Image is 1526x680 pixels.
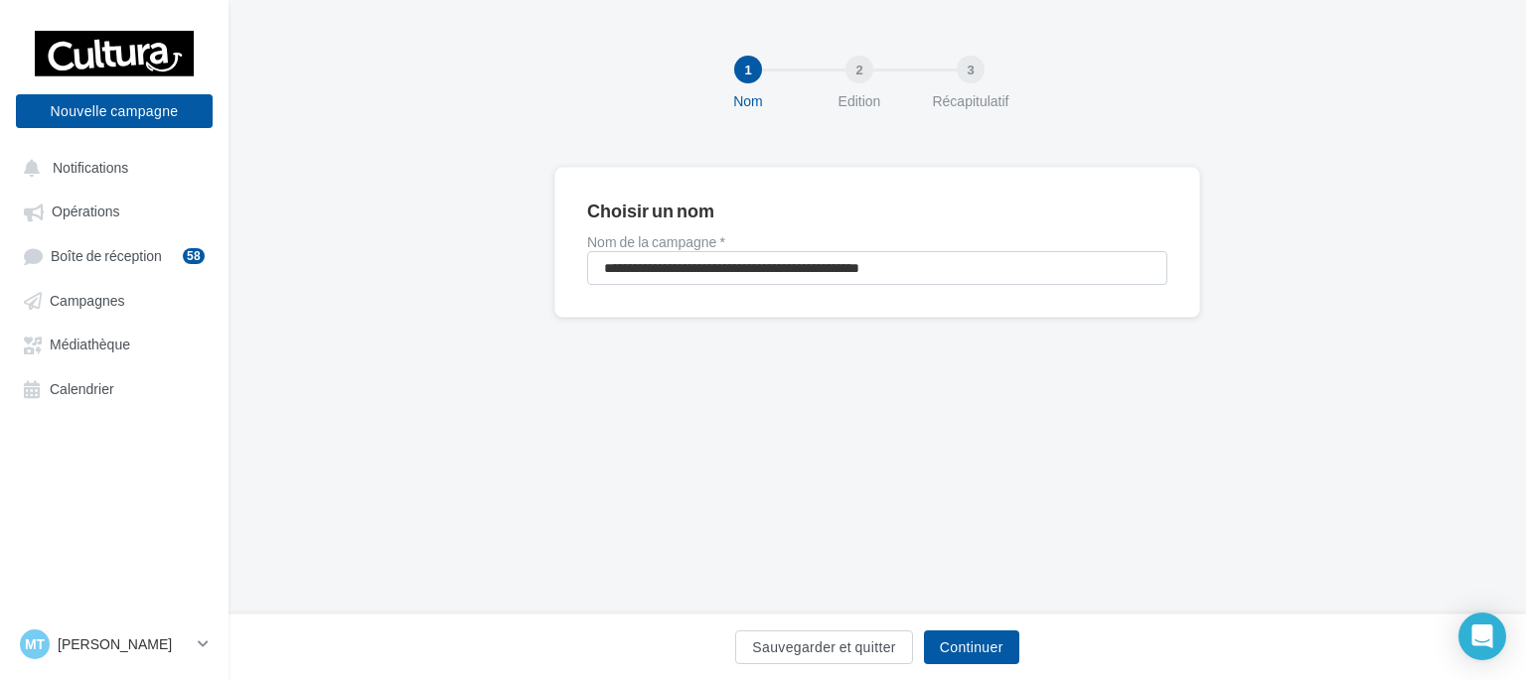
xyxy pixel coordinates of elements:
[796,91,923,111] div: Edition
[12,282,217,318] a: Campagnes
[25,634,45,654] span: MT
[734,56,762,83] div: 1
[12,370,217,406] a: Calendrier
[50,292,125,309] span: Campagnes
[12,193,217,228] a: Opérations
[53,159,128,176] span: Notifications
[587,202,714,219] div: Choisir un nom
[51,247,162,264] span: Boîte de réception
[52,204,119,220] span: Opérations
[50,337,130,353] span: Médiathèque
[957,56,985,83] div: 3
[735,630,912,664] button: Sauvegarder et quitter
[12,326,217,361] a: Médiathèque
[16,625,213,663] a: MT [PERSON_NAME]
[1458,612,1506,660] div: Open Intercom Messenger
[907,91,1034,111] div: Récapitulatif
[183,248,205,264] div: 58
[12,237,217,274] a: Boîte de réception58
[50,380,114,397] span: Calendrier
[924,630,1019,664] button: Continuer
[12,149,209,185] button: Notifications
[16,94,213,128] button: Nouvelle campagne
[685,91,812,111] div: Nom
[845,56,873,83] div: 2
[587,235,1167,249] label: Nom de la campagne *
[58,634,190,654] p: [PERSON_NAME]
